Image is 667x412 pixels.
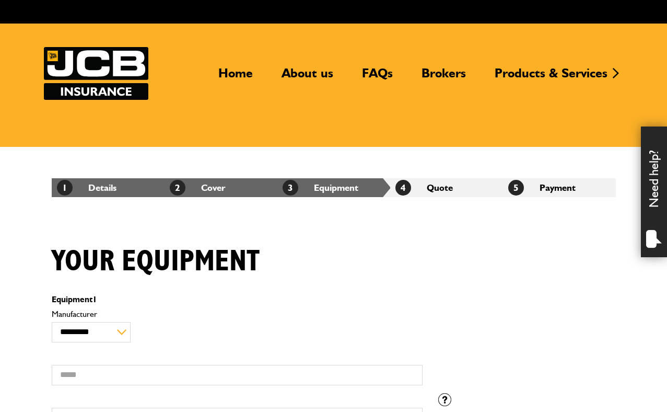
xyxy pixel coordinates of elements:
[274,65,341,89] a: About us
[503,178,616,197] li: Payment
[390,178,503,197] li: Quote
[44,47,148,100] a: JCB Insurance Services
[170,182,226,193] a: 2Cover
[354,65,401,89] a: FAQs
[283,180,298,196] span: 3
[395,180,411,196] span: 4
[57,180,73,196] span: 1
[170,180,185,196] span: 2
[487,65,615,89] a: Products & Services
[57,182,116,193] a: 1Details
[508,180,524,196] span: 5
[210,65,261,89] a: Home
[92,294,97,304] span: 1
[52,310,423,318] label: Manufacturer
[52,295,423,304] p: Equipment
[44,47,148,100] img: JCB Insurance Services logo
[414,65,474,89] a: Brokers
[641,127,667,257] div: Need help?
[52,244,260,279] h1: Your equipment
[277,178,390,197] li: Equipment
